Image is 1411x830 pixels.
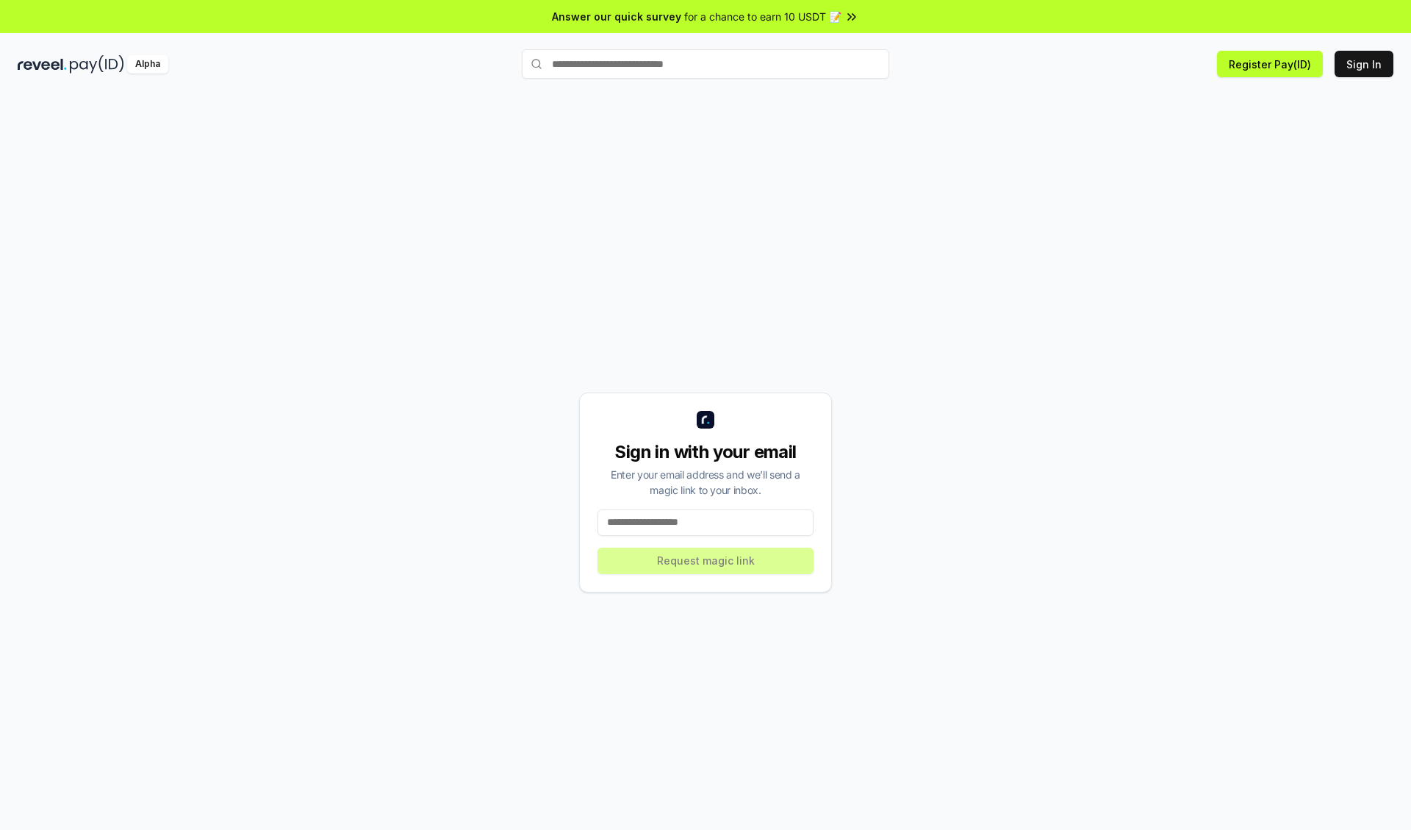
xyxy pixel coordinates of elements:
span: for a chance to earn 10 USDT 📝 [684,9,841,24]
img: pay_id [70,55,124,74]
div: Enter your email address and we’ll send a magic link to your inbox. [597,467,814,498]
button: Register Pay(ID) [1217,51,1323,77]
button: Sign In [1335,51,1393,77]
div: Sign in with your email [597,440,814,464]
img: reveel_dark [18,55,67,74]
div: Alpha [127,55,168,74]
span: Answer our quick survey [552,9,681,24]
img: logo_small [697,411,714,429]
